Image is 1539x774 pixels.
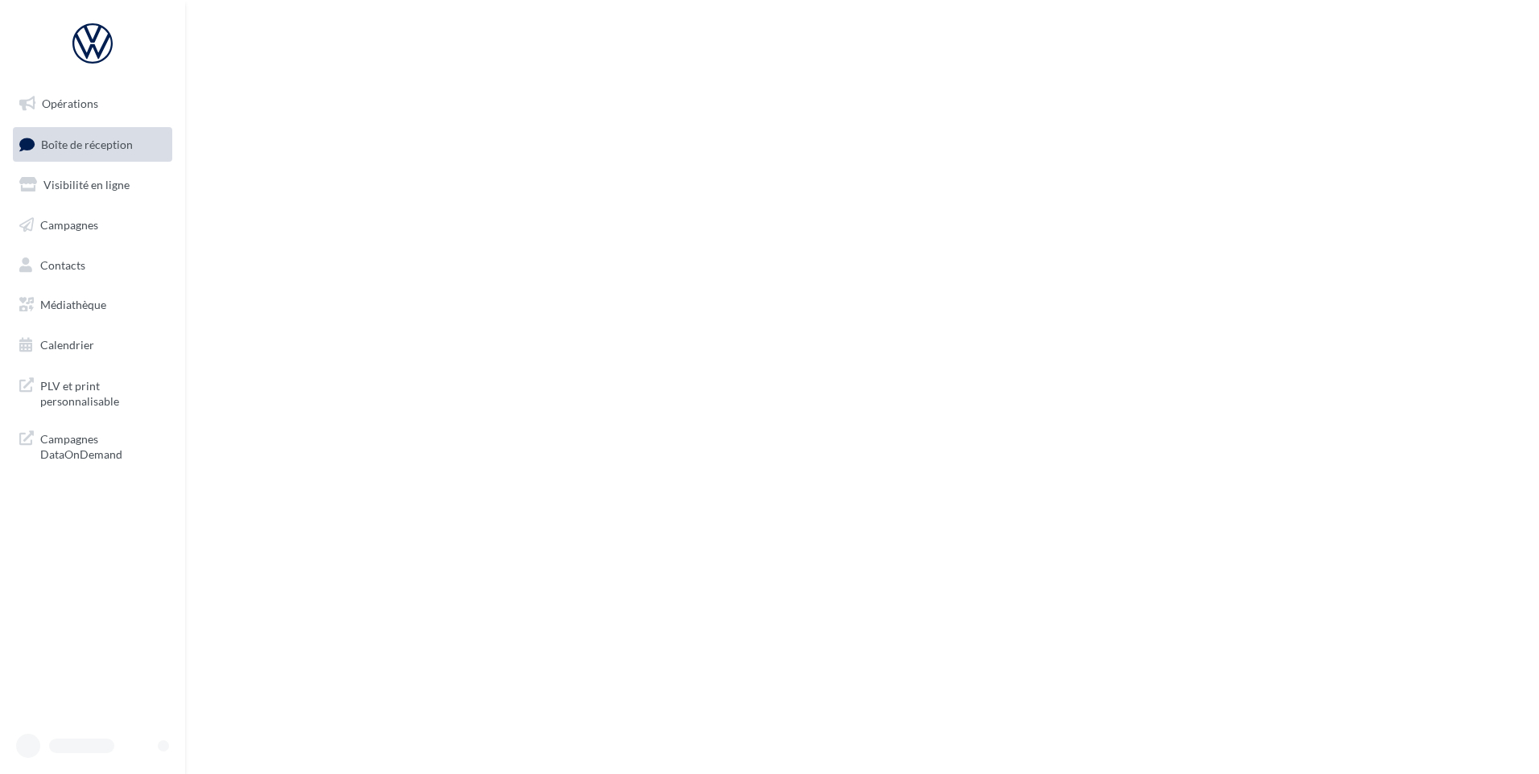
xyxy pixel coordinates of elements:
[40,298,106,311] span: Médiathèque
[40,218,98,232] span: Campagnes
[10,249,175,282] a: Contacts
[40,428,166,463] span: Campagnes DataOnDemand
[10,168,175,202] a: Visibilité en ligne
[10,328,175,362] a: Calendrier
[10,208,175,242] a: Campagnes
[10,127,175,162] a: Boîte de réception
[40,375,166,410] span: PLV et print personnalisable
[10,87,175,121] a: Opérations
[42,97,98,110] span: Opérations
[40,338,94,352] span: Calendrier
[10,422,175,469] a: Campagnes DataOnDemand
[40,257,85,271] span: Contacts
[10,368,175,416] a: PLV et print personnalisable
[41,137,133,150] span: Boîte de réception
[10,288,175,322] a: Médiathèque
[43,178,130,191] span: Visibilité en ligne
